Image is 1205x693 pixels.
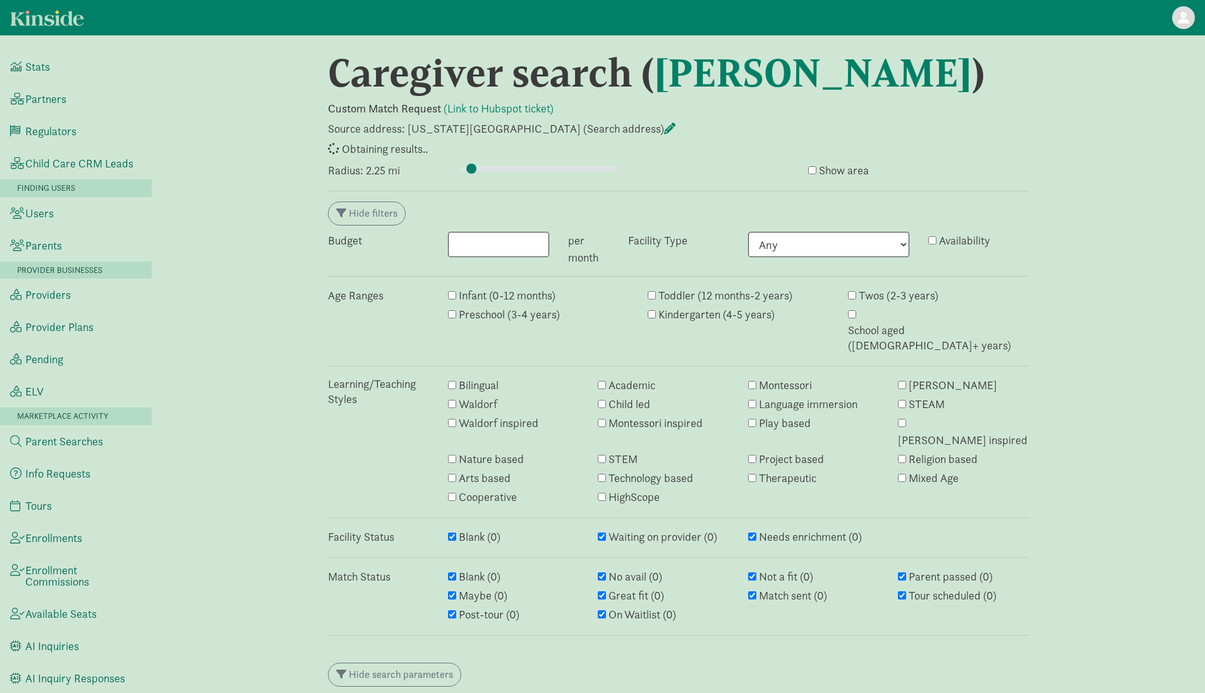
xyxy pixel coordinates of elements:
label: Waldorf [459,397,497,412]
label: Montessori inspired [609,416,703,431]
label: Post-tour (0) [459,607,519,622]
span: Marketplace Activity [17,411,109,421]
label: Religion based [909,452,978,467]
label: Play based [759,416,811,431]
div: per month [559,232,619,266]
label: Maybe (0) [459,588,507,603]
label: Language immersion [759,397,857,412]
label: STEM [609,452,638,467]
label: Project based [759,452,824,467]
a: [PERSON_NAME] [654,49,972,97]
label: Academic [609,378,655,393]
label: On Waitlist (0) [609,607,676,622]
label: Parent passed (0) [909,569,993,584]
span: Enrollment Commissions [25,565,142,588]
span: Parents [25,240,62,251]
button: Hide filters [328,202,406,226]
label: Mixed Age [909,471,959,486]
label: Age Ranges [328,288,384,303]
span: Enrollments [25,533,82,544]
span: Providers [25,289,71,301]
label: Bilingual [459,378,499,393]
span: Tours [25,500,52,512]
span: 2.25 mi [366,163,400,178]
label: Preschool (3-4 years) [459,307,560,322]
label: Toddler (12 months-2 years) [658,288,792,303]
span: Obtaining results.. [342,142,428,156]
label: Not a fit (0) [759,569,813,584]
span: Hide search parameters [349,668,453,681]
label: Availability [939,233,990,248]
label: Facility Status [328,529,394,545]
span: Available Seats [25,608,97,620]
h1: Caregiver search ( ) [328,51,1029,96]
label: Learning/Teaching Styles [328,377,429,407]
label: Match sent (0) [759,588,827,603]
span: Regulators [25,126,76,137]
span: Pending [25,354,63,365]
span: Provider Businesses [17,265,102,275]
label: Montessori [759,378,812,393]
label: Cooperative [459,490,517,505]
b: Custom Match Request [328,101,441,116]
span: Info Requests [25,468,90,479]
span: Child Care CRM Leads [25,158,133,169]
label: Needs enrichment (0) [759,529,862,545]
span: Stats [25,61,50,73]
label: Blank (0) [459,529,500,545]
label: Show area [819,163,869,178]
label: Radius: [328,163,363,178]
label: HighScope [609,490,660,505]
label: STEAM [909,397,945,412]
label: Waiting on provider (0) [609,529,717,545]
label: Waldorf inspired [459,416,538,431]
label: Match Status [328,569,391,584]
label: Kindergarten (4-5 years) [658,307,775,322]
label: [PERSON_NAME] [909,378,997,393]
label: Tour scheduled (0) [909,588,996,603]
label: Twos (2-3 years) [859,288,938,303]
a: (Link to Hubspot ticket) [444,101,554,116]
label: Great fit (0) [609,588,664,603]
label: Child led [609,397,650,412]
label: Arts based [459,471,511,486]
button: Hide search parameters [328,663,461,687]
label: Blank (0) [459,569,500,584]
p: Source address: [US_STATE][GEOGRAPHIC_DATA] (Search address) [328,121,1029,136]
label: Nature based [459,452,524,467]
label: School aged ([DEMOGRAPHIC_DATA]+ years) [848,323,1029,353]
span: Users [25,208,54,219]
span: Partners [25,93,66,105]
span: Hide filters [349,207,397,220]
label: Infant (0-12 months) [459,288,555,303]
label: No avail (0) [609,569,662,584]
span: ELV [25,386,44,397]
span: AI Inquiries [25,641,79,652]
span: Finding Users [17,183,75,193]
label: Therapeutic [759,471,816,486]
label: Facility Type [628,233,687,248]
label: [PERSON_NAME] inspired [898,433,1027,448]
span: Provider Plans [25,322,94,333]
label: Technology based [609,471,693,486]
label: Budget [328,233,362,248]
span: AI Inquiry Responses [25,673,125,684]
span: Parent Searches [25,436,103,447]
